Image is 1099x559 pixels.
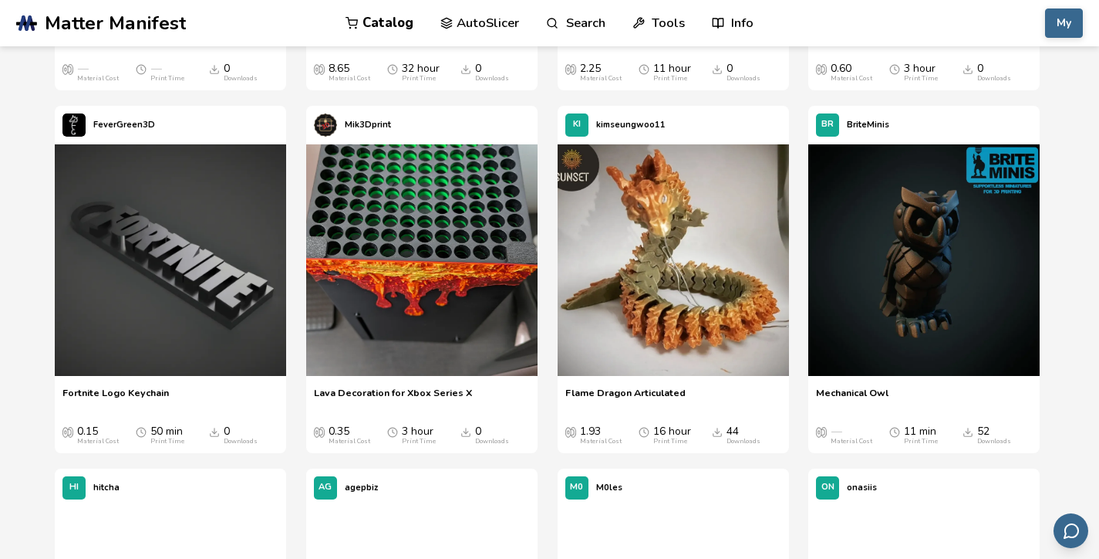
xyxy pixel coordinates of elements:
[977,425,1011,446] div: 52
[831,75,872,83] div: Material Cost
[653,63,691,83] div: 11 hour
[596,117,666,133] p: kimseungwoo11
[831,438,872,446] div: Material Cost
[345,117,391,133] p: Mik3Dprint
[62,113,86,137] img: FeverGreen3D's profile
[565,425,576,438] span: Average Cost
[475,425,509,446] div: 0
[77,438,119,446] div: Material Cost
[816,63,827,75] span: Average Cost
[573,120,581,130] span: KI
[329,75,370,83] div: Material Cost
[653,438,687,446] div: Print Time
[565,63,576,75] span: Average Cost
[224,425,258,446] div: 0
[712,63,723,75] span: Downloads
[224,438,258,446] div: Downloads
[831,63,872,83] div: 0.60
[639,425,649,438] span: Average Print Time
[387,63,398,75] span: Average Print Time
[402,425,436,446] div: 3 hour
[726,438,760,446] div: Downloads
[570,483,583,493] span: M0
[821,120,834,130] span: BR
[55,106,163,144] a: FeverGreen3D's profileFeverGreen3D
[460,63,471,75] span: Downloads
[77,75,119,83] div: Material Cost
[962,63,973,75] span: Downloads
[904,425,938,446] div: 11 min
[904,438,938,446] div: Print Time
[62,63,73,75] span: Average Cost
[150,75,184,83] div: Print Time
[150,63,161,75] span: —
[580,438,622,446] div: Material Cost
[639,63,649,75] span: Average Print Time
[329,438,370,446] div: Material Cost
[345,479,378,496] p: agepbiz
[460,425,471,438] span: Downloads
[93,117,155,133] p: FeverGreen3D
[475,438,509,446] div: Downloads
[306,106,399,144] a: Mik3Dprint's profileMik3Dprint
[816,425,827,438] span: Average Cost
[1045,8,1083,38] button: My
[977,63,1011,83] div: 0
[831,425,841,438] span: —
[847,117,889,133] p: BriteMinis
[77,63,88,75] span: —
[889,63,900,75] span: Average Print Time
[977,75,1011,83] div: Downloads
[904,63,938,83] div: 3 hour
[329,63,370,83] div: 8.65
[319,483,332,493] span: AG
[62,425,73,438] span: Average Cost
[150,425,184,446] div: 50 min
[314,113,337,137] img: Mik3Dprint's profile
[712,425,723,438] span: Downloads
[962,425,973,438] span: Downloads
[224,75,258,83] div: Downloads
[93,479,120,496] p: hitcha
[821,483,834,493] span: ON
[77,425,119,446] div: 0.15
[314,425,325,438] span: Average Cost
[847,479,877,496] p: onasiis
[45,12,186,34] span: Matter Manifest
[1053,513,1088,548] button: Send feedback via email
[726,75,760,83] div: Downloads
[977,438,1011,446] div: Downloads
[889,425,900,438] span: Average Print Time
[653,75,687,83] div: Print Time
[816,387,888,410] a: Mechanical Owl
[726,425,760,446] div: 44
[726,63,760,83] div: 0
[475,63,509,83] div: 0
[224,63,258,83] div: 0
[314,63,325,75] span: Average Cost
[402,63,440,83] div: 32 hour
[402,438,436,446] div: Print Time
[475,75,509,83] div: Downloads
[580,75,622,83] div: Material Cost
[580,63,622,83] div: 2.25
[565,387,686,410] a: Flame Dragon Articulated
[136,63,147,75] span: Average Print Time
[136,425,147,438] span: Average Print Time
[653,425,691,446] div: 16 hour
[209,63,220,75] span: Downloads
[150,438,184,446] div: Print Time
[329,425,370,446] div: 0.35
[62,387,169,410] a: Fortnite Logo Keychain
[69,483,79,493] span: HI
[402,75,436,83] div: Print Time
[904,75,938,83] div: Print Time
[580,425,622,446] div: 1.93
[387,425,398,438] span: Average Print Time
[314,387,472,410] a: Lava Decoration for Xbox Series X
[596,479,622,496] p: M0les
